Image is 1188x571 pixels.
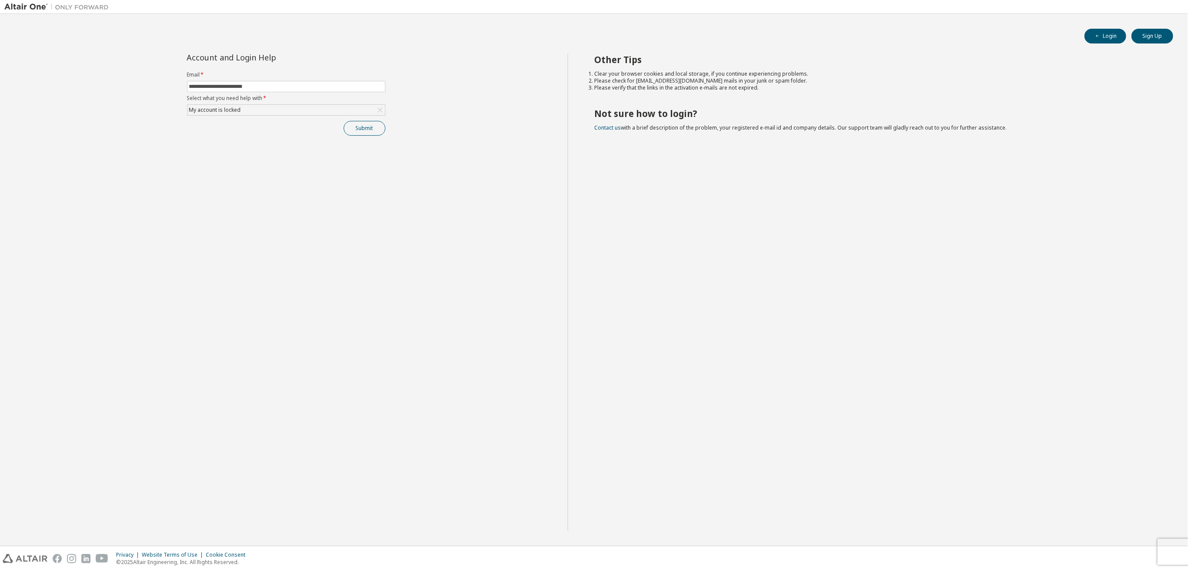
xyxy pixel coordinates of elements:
[81,554,90,563] img: linkedin.svg
[67,554,76,563] img: instagram.svg
[594,77,1158,84] li: Please check for [EMAIL_ADDRESS][DOMAIN_NAME] mails in your junk or spam folder.
[188,105,242,115] div: My account is locked
[116,558,251,566] p: © 2025 Altair Engineering, Inc. All Rights Reserved.
[116,551,142,558] div: Privacy
[594,124,621,131] a: Contact us
[187,71,385,78] label: Email
[3,554,47,563] img: altair_logo.svg
[594,84,1158,91] li: Please verify that the links in the activation e-mails are not expired.
[187,95,385,102] label: Select what you need help with
[142,551,206,558] div: Website Terms of Use
[594,124,1007,131] span: with a brief description of the problem, your registered e-mail id and company details. Our suppo...
[206,551,251,558] div: Cookie Consent
[53,554,62,563] img: facebook.svg
[1131,29,1173,43] button: Sign Up
[4,3,113,11] img: Altair One
[344,121,385,136] button: Submit
[187,54,346,61] div: Account and Login Help
[594,108,1158,119] h2: Not sure how to login?
[594,70,1158,77] li: Clear your browser cookies and local storage, if you continue experiencing problems.
[1084,29,1126,43] button: Login
[187,105,385,115] div: My account is locked
[96,554,108,563] img: youtube.svg
[594,54,1158,65] h2: Other Tips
